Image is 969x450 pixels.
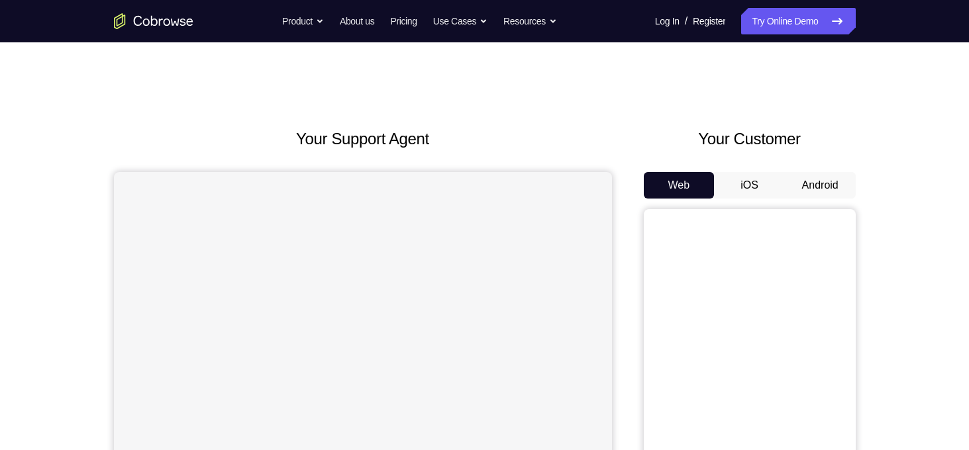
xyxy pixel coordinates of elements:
[644,172,715,199] button: Web
[282,8,324,34] button: Product
[644,127,856,151] h2: Your Customer
[340,8,374,34] a: About us
[114,127,612,151] h2: Your Support Agent
[114,13,193,29] a: Go to the home page
[390,8,417,34] a: Pricing
[655,8,680,34] a: Log In
[503,8,557,34] button: Resources
[693,8,725,34] a: Register
[785,172,856,199] button: Android
[714,172,785,199] button: iOS
[685,13,688,29] span: /
[741,8,855,34] a: Try Online Demo
[433,8,487,34] button: Use Cases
